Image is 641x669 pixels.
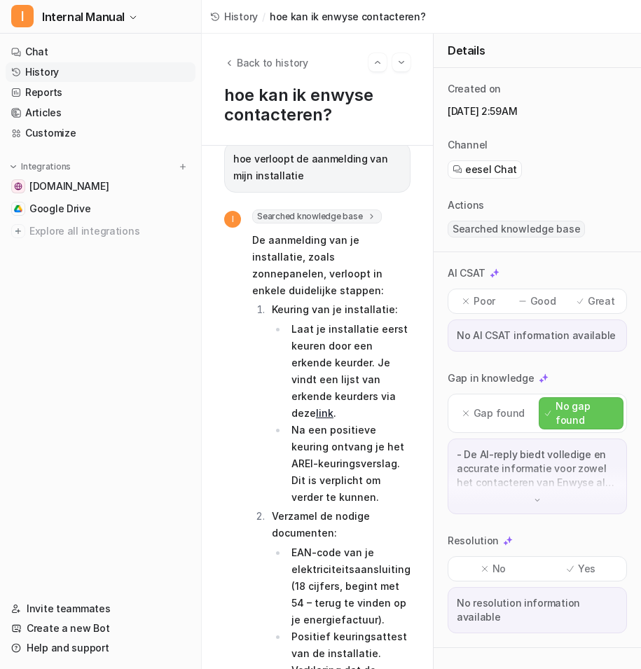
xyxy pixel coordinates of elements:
span: Google Drive [29,202,91,216]
a: eesel Chat [453,163,517,177]
p: Keuring van je installatie: [272,301,411,318]
span: [DOMAIN_NAME] [29,179,109,193]
p: Gap in knowledge [448,371,535,385]
p: Resolution [448,534,499,548]
p: No gap found [556,399,617,427]
p: Channel [448,138,488,152]
div: Details [434,34,641,68]
img: Google Drive [14,205,22,213]
img: menu_add.svg [178,162,188,172]
a: Reports [6,83,195,102]
li: Positief keuringsattest van de installatie. [287,628,411,662]
span: Internal Manual [42,7,125,27]
img: down-arrow [532,495,542,505]
button: Go to previous session [368,53,387,71]
span: Explore all integrations [29,220,190,242]
p: Good [530,294,556,308]
a: www.fluvius.be[DOMAIN_NAME] [6,177,195,196]
p: De aanmelding van je installatie, zoals zonnepanelen, verloopt in enkele duidelijke stappen: [252,232,411,299]
button: Integrations [6,160,75,174]
a: Create a new Bot [6,619,195,638]
span: hoe kan ik enwyse contacteren? [270,9,426,24]
p: Integrations [21,161,71,172]
img: expand menu [8,162,18,172]
a: Explore all integrations [6,221,195,241]
a: Articles [6,103,195,123]
button: Back to history [224,55,308,70]
img: Previous session [373,56,382,69]
a: Chat [6,42,195,62]
p: Poor [474,294,495,308]
p: Created on [448,82,501,96]
p: AI CSAT [448,266,485,280]
span: / [262,9,266,24]
a: Invite teammates [6,599,195,619]
p: Actions [448,198,484,212]
img: explore all integrations [11,224,25,238]
img: www.fluvius.be [14,182,22,191]
p: Verzamel de nodige documenten: [272,508,411,542]
p: Gap found [474,406,525,420]
a: Customize [6,123,195,143]
a: Help and support [6,638,195,658]
p: No resolution information available [457,596,618,624]
a: Google DriveGoogle Drive [6,199,195,219]
a: History [6,62,195,82]
img: Next session [397,56,406,69]
span: I [11,5,34,27]
p: Great [588,294,615,308]
span: Back to history [237,55,308,70]
p: hoe verloopt de aanmelding van mijn installatie [233,151,401,184]
span: I [224,211,241,228]
img: eeselChat [453,165,462,174]
span: History [224,9,258,24]
p: Yes [578,562,595,576]
p: No AI CSAT information available [457,329,618,343]
p: - De AI-reply biedt volledige en accurate informatie voor zowel het contacteren van Enwyse als he... [457,448,618,490]
span: Searched knowledge base [448,221,585,237]
a: link [316,407,333,419]
p: No [492,562,506,576]
button: Go to next session [392,53,411,71]
li: Na een positieve keuring ontvang je het AREI-keuringsverslag. Dit is verplicht om verder te kunnen. [287,422,411,506]
li: Laat je installatie eerst keuren door een erkende keurder. Je vindt een lijst van erkende keurder... [287,321,411,422]
p: [DATE] 2:59AM [448,104,627,118]
a: History [210,9,258,24]
li: EAN-code van je elektriciteitsaansluiting (18 cijfers, begint met 54 – terug te vinden op je ener... [287,544,411,628]
span: Searched knowledge base [252,209,382,223]
span: eesel Chat [465,163,517,177]
h1: hoe kan ik enwyse contacteren? [224,85,411,125]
